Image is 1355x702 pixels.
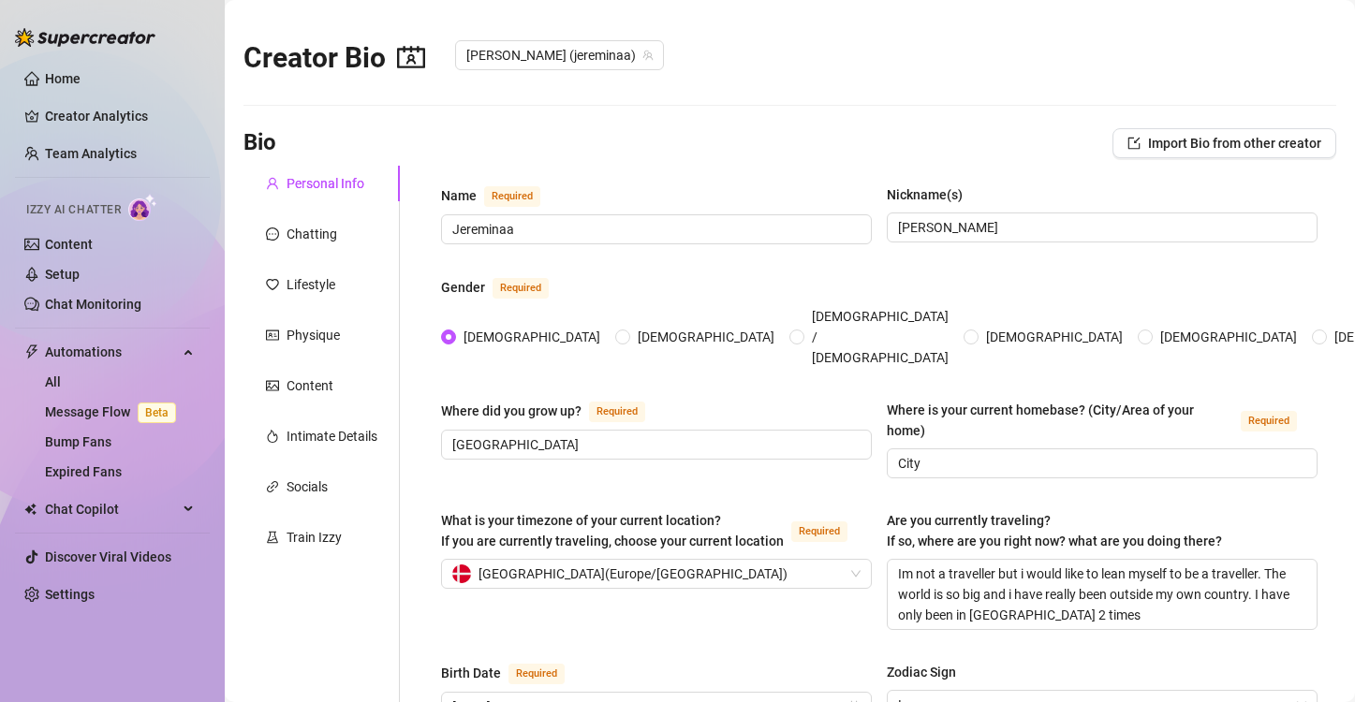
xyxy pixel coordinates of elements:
[887,662,956,682] div: Zodiac Sign
[45,434,111,449] a: Bump Fans
[45,374,61,389] a: All
[45,464,122,479] a: Expired Fans
[266,278,279,291] span: heart
[287,224,337,244] div: Chatting
[397,43,425,71] span: contacts
[887,662,969,682] label: Zodiac Sign
[243,128,276,158] h3: Bio
[287,476,328,497] div: Socials
[24,503,37,516] img: Chat Copilot
[287,375,333,396] div: Content
[266,177,279,190] span: user
[887,513,1222,548] span: Are you currently traveling? If so, where are you right now? what are you doing there?
[1148,136,1321,151] span: Import Bio from other creator
[589,402,645,422] span: Required
[45,267,80,282] a: Setup
[287,325,340,345] div: Physique
[466,41,653,69] span: Mina (jereminaa)
[456,327,608,347] span: [DEMOGRAPHIC_DATA]
[979,327,1130,347] span: [DEMOGRAPHIC_DATA]
[804,306,956,368] span: [DEMOGRAPHIC_DATA] / [DEMOGRAPHIC_DATA]
[287,274,335,295] div: Lifestyle
[887,400,1318,441] label: Where is your current homebase? (City/Area of your home)
[266,480,279,493] span: link
[493,278,549,299] span: Required
[887,184,963,205] div: Nickname(s)
[441,185,477,206] div: Name
[441,513,784,548] span: What is your timezone of your current location? If you are currently traveling, choose your curre...
[45,404,184,419] a: Message FlowBeta
[45,337,178,367] span: Automations
[45,101,195,131] a: Creator Analytics
[287,527,342,548] div: Train Izzy
[45,549,171,564] a: Discover Viral Videos
[441,184,561,207] label: Name
[24,344,39,359] span: thunderbolt
[287,426,377,446] div: Intimate Details
[508,664,565,684] span: Required
[452,219,857,240] input: Name
[1153,327,1304,347] span: [DEMOGRAPHIC_DATA]
[138,402,176,423] span: Beta
[441,401,582,421] div: Where did you grow up?
[452,564,471,583] img: dk
[441,276,569,299] label: Gender
[15,28,155,47] img: logo-BBDzfeDw.svg
[441,400,666,422] label: Where did you grow up?
[1291,638,1336,683] iframe: Intercom live chat
[1127,137,1141,150] span: import
[1241,411,1297,431] span: Required
[441,662,585,684] label: Birth Date
[888,560,1317,629] textarea: Im not a traveller but i would like to lean myself to be a traveller. The world is so big and i h...
[898,217,1303,238] input: Nickname(s)
[266,531,279,544] span: experiment
[887,184,976,205] label: Nickname(s)
[287,173,364,194] div: Personal Info
[266,227,279,241] span: message
[642,50,654,61] span: team
[441,277,485,298] div: Gender
[791,521,847,542] span: Required
[1112,128,1336,158] button: Import Bio from other creator
[266,379,279,392] span: picture
[26,201,121,219] span: Izzy AI Chatter
[45,146,137,161] a: Team Analytics
[266,329,279,342] span: idcard
[243,40,425,76] h2: Creator Bio
[630,327,782,347] span: [DEMOGRAPHIC_DATA]
[45,587,95,602] a: Settings
[45,71,81,86] a: Home
[898,453,1303,474] input: Where is your current homebase? (City/Area of your home)
[128,194,157,221] img: AI Chatter
[441,663,501,683] div: Birth Date
[452,434,857,455] input: Where did you grow up?
[484,186,540,207] span: Required
[45,494,178,524] span: Chat Copilot
[45,297,141,312] a: Chat Monitoring
[479,560,788,588] span: [GEOGRAPHIC_DATA] ( Europe/[GEOGRAPHIC_DATA] )
[887,400,1233,441] div: Where is your current homebase? (City/Area of your home)
[266,430,279,443] span: fire
[45,237,93,252] a: Content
